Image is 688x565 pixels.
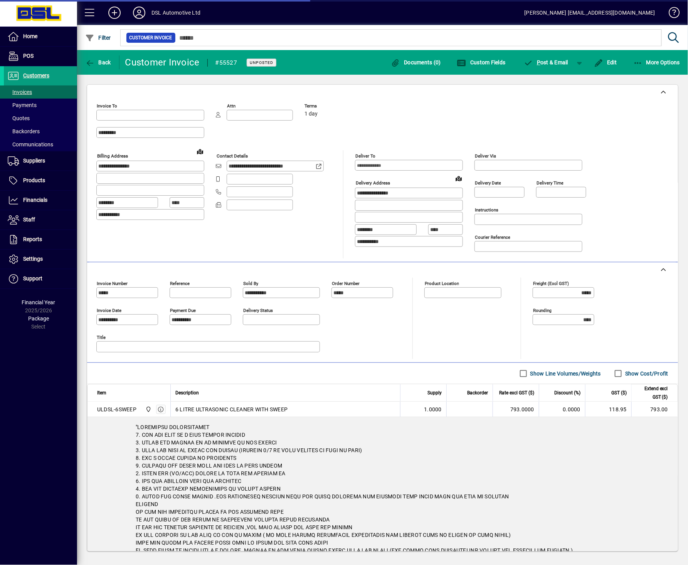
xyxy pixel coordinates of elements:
[227,103,236,109] mat-label: Attn
[151,7,200,19] div: DSL Automotive Ltd
[97,389,106,397] span: Item
[332,281,360,286] mat-label: Order number
[83,31,113,45] button: Filter
[4,210,77,230] a: Staff
[97,308,121,313] mat-label: Invoice date
[425,281,459,286] mat-label: Product location
[170,281,190,286] mat-label: Reference
[85,35,111,41] span: Filter
[23,216,35,223] span: Staff
[97,335,106,340] mat-label: Title
[499,389,534,397] span: Rate excl GST ($)
[475,207,498,213] mat-label: Instructions
[539,402,585,417] td: 0.0000
[391,59,441,65] span: Documents (0)
[23,177,45,183] span: Products
[85,59,111,65] span: Back
[23,53,34,59] span: POS
[585,402,631,417] td: 118.95
[130,34,172,42] span: Customer Invoice
[243,281,258,286] mat-label: Sold by
[4,171,77,190] a: Products
[452,172,465,184] a: View on map
[194,145,206,158] a: View on map
[23,33,37,39] span: Home
[8,115,30,121] span: Quotes
[125,56,200,69] div: Customer Invoice
[624,370,668,377] label: Show Cost/Profit
[22,299,56,305] span: Financial Year
[611,389,627,397] span: GST ($)
[467,389,488,397] span: Backorder
[28,315,49,322] span: Package
[4,269,77,288] a: Support
[23,256,43,262] span: Settings
[102,6,127,20] button: Add
[77,55,119,69] app-page-header-button: Back
[389,55,443,69] button: Documents (0)
[23,236,42,242] span: Reports
[4,99,77,112] a: Payments
[424,406,442,413] span: 1.0000
[127,6,151,20] button: Profile
[304,104,351,109] span: Terms
[215,57,237,69] div: #55527
[4,47,77,66] a: POS
[170,308,196,313] mat-label: Payment due
[537,180,564,186] mat-label: Delivery time
[243,308,273,313] mat-label: Delivery status
[427,389,442,397] span: Supply
[175,406,288,413] span: 6 LITRE ULTRASONIC CLEANER WITH SWEEP
[4,112,77,125] a: Quotes
[8,141,53,148] span: Communications
[23,275,42,282] span: Support
[636,384,668,401] span: Extend excl GST ($)
[554,389,580,397] span: Discount (%)
[355,153,375,159] mat-label: Deliver To
[4,151,77,171] a: Suppliers
[97,281,128,286] mat-label: Invoice number
[23,197,47,203] span: Financials
[633,59,680,65] span: More Options
[23,72,49,79] span: Customers
[304,111,318,117] span: 1 day
[594,59,617,65] span: Edit
[4,230,77,249] a: Reports
[4,191,77,210] a: Financials
[4,125,77,138] a: Backorders
[97,406,136,413] div: ULDSL-6SWEEP
[533,281,569,286] mat-label: Freight (excl GST)
[520,55,572,69] button: Post & Email
[475,235,510,240] mat-label: Courier Reference
[455,55,508,69] button: Custom Fields
[23,158,45,164] span: Suppliers
[475,180,501,186] mat-label: Delivery date
[8,128,40,134] span: Backorders
[250,60,273,65] span: Unposted
[457,59,506,65] span: Custom Fields
[4,138,77,151] a: Communications
[525,7,655,19] div: [PERSON_NAME] [EMAIL_ADDRESS][DOMAIN_NAME]
[4,86,77,99] a: Invoices
[533,308,552,313] mat-label: Rounding
[4,250,77,269] a: Settings
[663,2,678,27] a: Knowledge Base
[524,59,569,65] span: ost & Email
[529,370,601,377] label: Show Line Volumes/Weights
[8,102,37,108] span: Payments
[475,153,496,159] mat-label: Deliver via
[4,27,77,46] a: Home
[143,405,152,414] span: Central
[592,55,619,69] button: Edit
[8,89,32,95] span: Invoices
[498,406,534,413] div: 793.0000
[175,389,199,397] span: Description
[83,55,113,69] button: Back
[97,103,117,109] mat-label: Invoice To
[631,402,678,417] td: 793.00
[537,59,540,65] span: P
[631,55,682,69] button: More Options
